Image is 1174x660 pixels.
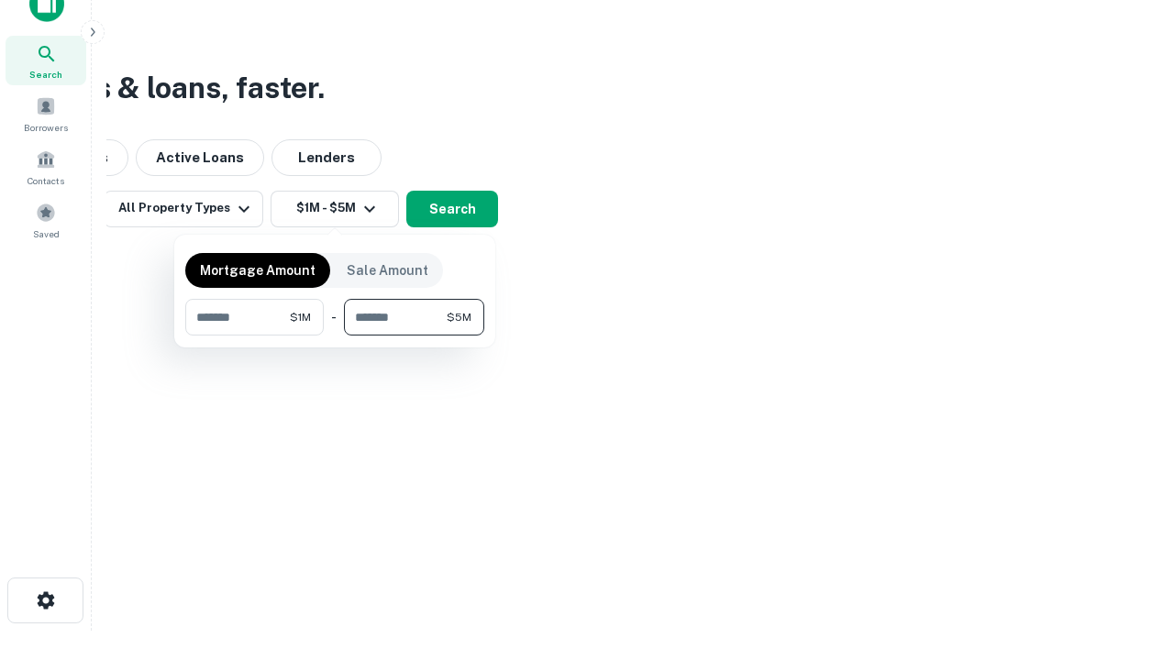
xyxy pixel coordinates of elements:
[347,260,428,280] p: Sale Amount
[1082,513,1174,601] iframe: Chat Widget
[331,299,337,335] div: -
[447,309,471,325] span: $5M
[200,260,316,280] p: Mortgage Amount
[290,309,311,325] span: $1M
